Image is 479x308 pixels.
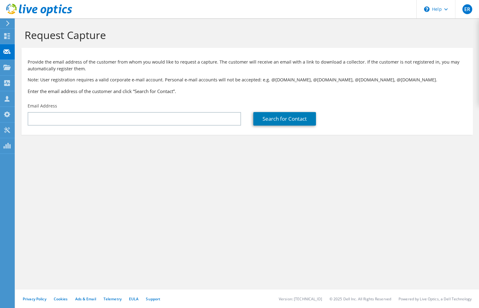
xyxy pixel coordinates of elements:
[462,4,472,14] span: ER
[25,29,467,41] h1: Request Capture
[75,296,96,302] a: Ads & Email
[28,88,467,95] h3: Enter the email address of the customer and click “Search for Contact”.
[399,296,472,302] li: Powered by Live Optics, a Dell Technology
[28,76,467,83] p: Note: User registration requires a valid corporate e-mail account. Personal e-mail accounts will ...
[146,296,160,302] a: Support
[129,296,138,302] a: EULA
[28,103,57,109] label: Email Address
[54,296,68,302] a: Cookies
[28,59,467,72] p: Provide the email address of the customer from whom you would like to request a capture. The cust...
[23,296,46,302] a: Privacy Policy
[279,296,322,302] li: Version: [TECHNICAL_ID]
[424,6,430,12] svg: \n
[253,112,316,126] a: Search for Contact
[329,296,391,302] li: © 2025 Dell Inc. All Rights Reserved
[103,296,122,302] a: Telemetry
